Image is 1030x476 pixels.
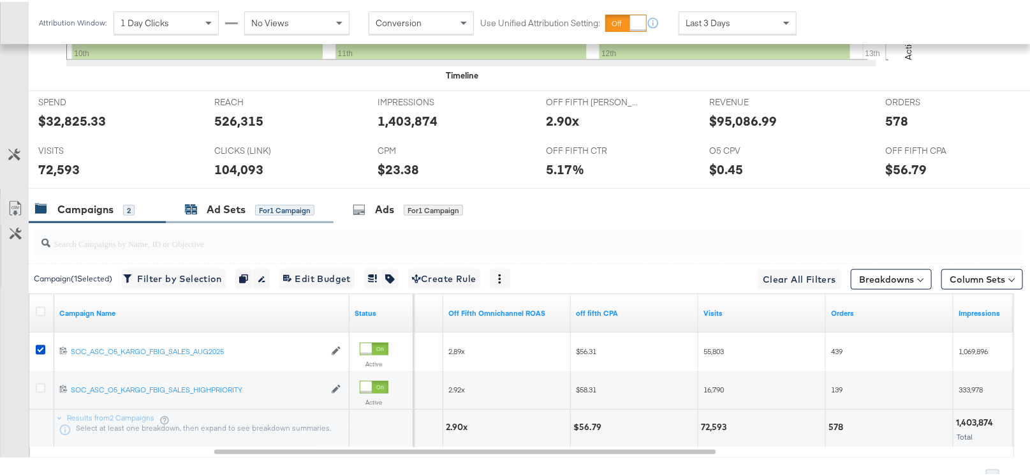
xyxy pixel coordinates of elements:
a: The number of times your ad was served. On mobile apps an ad is counted as served the first time ... [959,306,1012,316]
a: SOC_ASC_O5_KARGO_FBIG_SALES_HIGHPRIORITY [71,383,325,394]
label: Active [360,396,388,405]
div: SOC_ASC_O5_KARGO_FBIG_SALES_HIGHPRIORITY [71,383,325,393]
span: ORDERS [885,94,981,107]
a: Omniture Orders [831,306,948,316]
span: OFF FIFTH CPA [885,143,981,155]
span: SPEND [38,94,134,107]
div: 104,093 [214,158,263,177]
span: VISITS [38,143,134,155]
div: $0.45 [709,158,743,177]
button: Filter by Selection [122,267,226,287]
span: CLICKS (LINK) [214,143,310,155]
span: Filter by Selection [126,269,222,285]
div: $56.79 [573,419,605,431]
span: Conversion [376,15,422,27]
div: $23.38 [378,158,419,177]
div: for 1 Campaign [255,203,314,214]
a: Omniture Visits [703,306,821,316]
span: REVENUE [709,94,805,107]
input: Search Campaigns by Name, ID or Objective [50,224,934,249]
span: IMPRESSIONS [378,94,473,107]
div: Campaigns [57,200,114,215]
span: OFF FIFTH CTR [546,143,642,155]
button: Clear All Filters [758,267,841,288]
span: Total [957,430,973,440]
div: Ads [375,200,394,215]
div: 2.90x [546,110,579,128]
span: 439 [831,345,842,354]
span: O5 CPV [709,143,805,155]
div: Ad Sets [207,200,246,215]
div: for 1 Campaign [404,203,463,214]
button: Breakdowns [851,267,932,288]
span: 55,803 [703,345,724,354]
a: Your campaign name. [59,306,344,316]
span: 333,978 [959,383,983,392]
div: 2 [123,203,135,214]
span: Edit Budget [283,269,351,285]
span: OFF FIFTH [PERSON_NAME] [546,94,642,107]
span: Clear All Filters [763,270,836,286]
button: Edit Budget [279,267,355,287]
span: No Views [251,15,289,27]
a: Shows the current state of your Ad Campaign. [355,306,408,316]
div: 1,403,874 [956,415,997,427]
text: Actions [902,28,914,58]
span: 16,790 [703,383,724,392]
span: 139 [831,383,842,392]
button: Column Sets [941,267,1023,288]
span: 2.89x [448,345,465,354]
div: Campaign ( 1 Selected) [34,271,112,283]
span: Last 3 Days [686,15,730,27]
div: 526,315 [214,110,263,128]
a: 9/20 Update [448,306,566,316]
div: 72,593 [701,419,730,431]
div: 578 [828,419,847,431]
div: 72,593 [38,158,80,177]
a: o5cpa [576,306,693,316]
label: Use Unified Attribution Setting: [480,15,600,27]
div: 1,403,874 [378,110,438,128]
div: $95,086.99 [709,110,777,128]
div: 2.90x [446,419,471,431]
div: Timeline [446,68,478,80]
div: Attribution Window: [38,17,107,26]
span: 2.92x [448,383,465,392]
span: REACH [214,94,310,107]
span: CPM [378,143,473,155]
span: $56.31 [576,345,596,354]
a: SOC_ASC_O5_KARGO_FBIG_SALES_AUG2025 [71,345,325,355]
label: Active [360,358,388,366]
span: 1 Day Clicks [121,15,169,27]
div: 578 [885,110,908,128]
div: $32,825.33 [38,110,106,128]
span: Create Rule [412,269,476,285]
button: Create Rule [408,267,480,287]
span: $58.31 [576,383,596,392]
div: 5.17% [546,158,584,177]
div: $56.79 [885,158,927,177]
span: 1,069,896 [959,345,988,354]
